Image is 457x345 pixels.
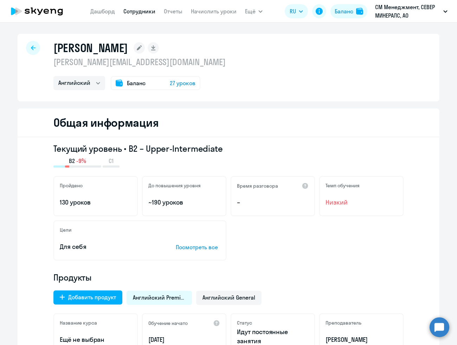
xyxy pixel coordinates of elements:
button: RU [285,4,308,18]
h5: Цели [60,227,71,233]
h5: До повышения уровня [148,182,201,189]
a: Начислить уроки [191,8,237,15]
h1: [PERSON_NAME] [53,41,128,55]
span: 27 уроков [170,79,195,87]
span: B2 [69,157,75,165]
div: Баланс [335,7,353,15]
h5: Время разговора [237,183,278,189]
button: Ещё [245,4,263,18]
span: Английский Premium [133,294,186,301]
h5: Темп обучения [326,182,360,189]
h5: Название курса [60,320,97,326]
h5: Статус [237,320,252,326]
button: СМ Менеджмент, СЕВЕР МИНЕРАЛС, АО [372,3,451,20]
img: balance [356,8,363,15]
button: Добавить продукт [53,290,122,305]
span: Ещё [245,7,256,15]
h5: Преподаватель [326,320,361,326]
p: СМ Менеджмент, СЕВЕР МИНЕРАЛС, АО [375,3,440,20]
span: C1 [109,157,114,165]
span: Баланс [127,79,146,87]
p: ~190 уроков [148,198,220,207]
span: Низкий [326,198,397,207]
p: [DATE] [148,335,220,344]
h5: Пройдено [60,182,83,189]
span: -9% [76,157,86,165]
button: Балансbalance [330,4,367,18]
span: Английский General [202,294,255,301]
p: Ещё не выбран [60,335,131,344]
p: – [237,198,309,207]
a: Отчеты [164,8,182,15]
h4: Продукты [53,272,404,283]
h5: Обучение начато [148,320,188,326]
a: Сотрудники [123,8,155,15]
div: Добавить продукт [68,293,116,301]
p: Для себя [60,242,154,251]
h3: Текущий уровень • B2 – Upper-Intermediate [53,143,404,154]
h2: Общая информация [53,115,159,130]
p: Посмотреть все [176,243,220,251]
span: RU [290,7,296,15]
p: [PERSON_NAME][EMAIL_ADDRESS][DOMAIN_NAME] [53,56,226,68]
a: Дашборд [90,8,115,15]
p: 130 уроков [60,198,131,207]
p: [PERSON_NAME] [326,335,397,344]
